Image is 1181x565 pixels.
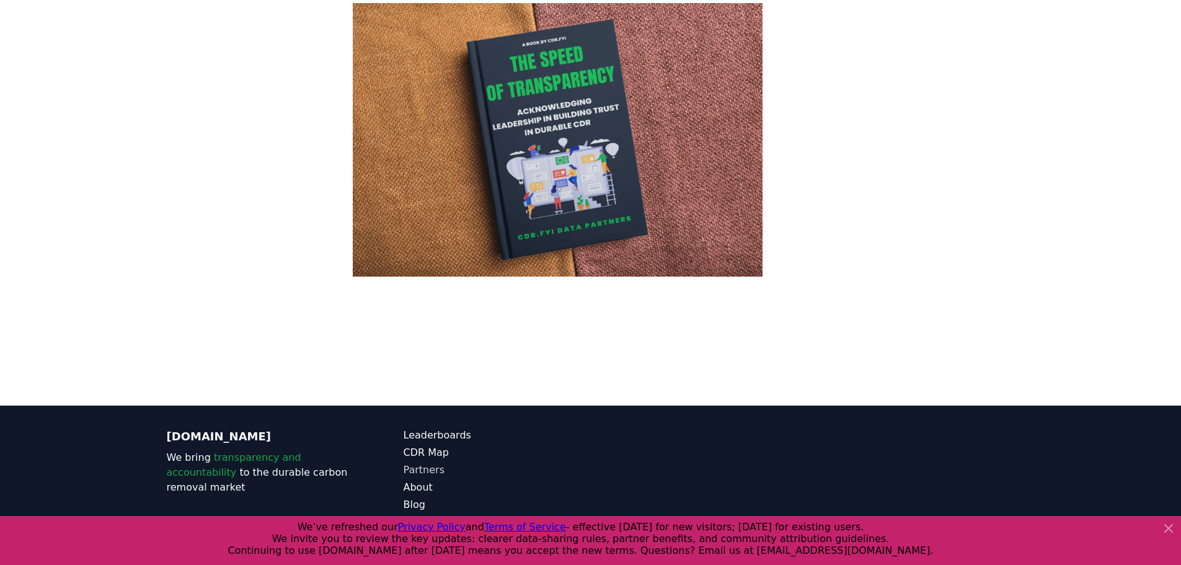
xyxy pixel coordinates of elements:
[167,452,301,478] span: transparency and accountability
[167,428,354,445] p: [DOMAIN_NAME]
[404,497,591,512] a: Blog
[404,428,591,443] a: Leaderboards
[404,445,591,460] a: CDR Map
[404,515,591,530] a: Terms of Service
[404,463,591,478] a: Partners
[353,3,763,277] img: blog post image
[404,480,591,495] a: About
[167,450,354,495] p: We bring to the durable carbon removal market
